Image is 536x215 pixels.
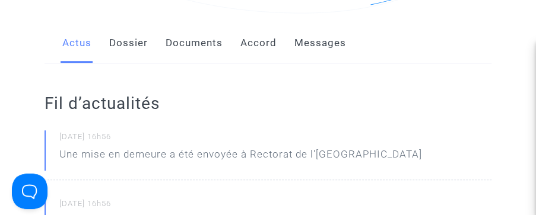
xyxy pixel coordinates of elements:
p: Une mise en demeure a été envoyée à Rectorat de l'[GEOGRAPHIC_DATA] [59,147,422,168]
a: Accord [240,24,277,63]
a: Documents [166,24,223,63]
iframe: Help Scout Beacon - Open [12,174,47,209]
a: Actus [62,24,91,63]
a: Messages [294,24,346,63]
small: [DATE] 16h56 [59,198,491,214]
a: Dossier [109,24,148,63]
h2: Fil d’actualités [45,93,491,114]
small: [DATE] 16h56 [59,131,491,147]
